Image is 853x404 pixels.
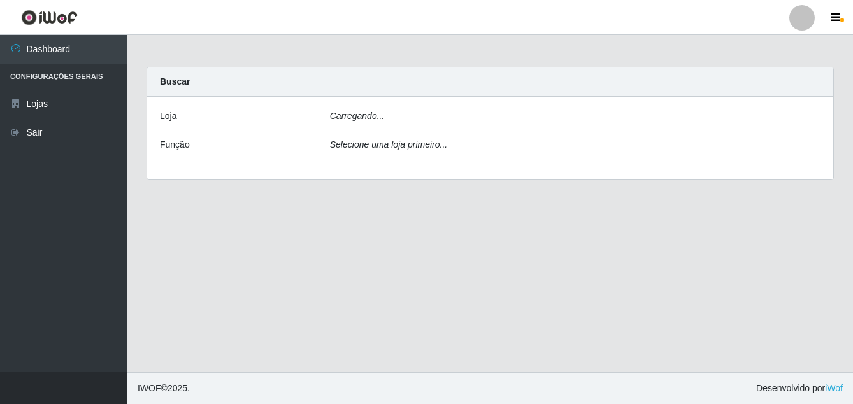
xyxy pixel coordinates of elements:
[330,111,385,121] i: Carregando...
[138,382,190,395] span: © 2025 .
[21,10,78,25] img: CoreUI Logo
[138,383,161,393] span: IWOF
[160,76,190,87] strong: Buscar
[160,138,190,151] label: Função
[756,382,843,395] span: Desenvolvido por
[160,109,176,123] label: Loja
[330,139,447,150] i: Selecione uma loja primeiro...
[825,383,843,393] a: iWof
